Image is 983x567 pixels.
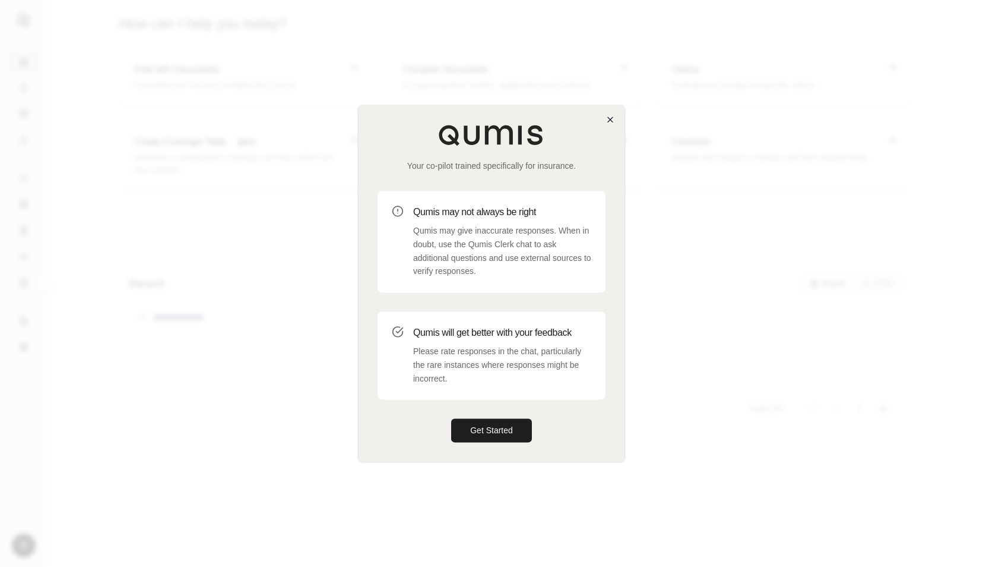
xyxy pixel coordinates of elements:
[413,224,591,278] p: Qumis may give inaccurate responses. When in doubt, use the Qumis Clerk chat to ask additional qu...
[413,326,591,340] h3: Qumis will get better with your feedback
[378,160,605,172] p: Your co-pilot trained specifically for insurance.
[413,205,591,219] h3: Qumis may not always be right
[438,124,545,146] img: Qumis Logo
[451,419,532,443] button: Get Started
[413,345,591,385] p: Please rate responses in the chat, particularly the rare instances where responses might be incor...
